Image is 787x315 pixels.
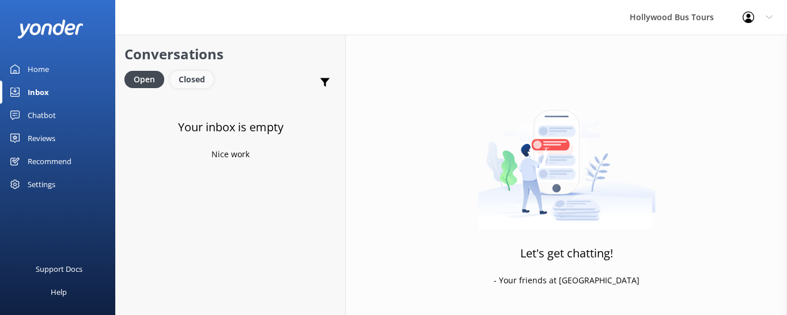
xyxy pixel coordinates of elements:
a: Open [124,73,170,85]
img: artwork of a man stealing a conversation from at giant smartphone [478,86,656,230]
h2: Conversations [124,43,336,65]
div: Recommend [28,150,71,173]
p: - Your friends at [GEOGRAPHIC_DATA] [494,274,640,287]
h3: Let's get chatting! [520,244,613,263]
div: Settings [28,173,55,196]
a: Closed [170,73,220,85]
h3: Your inbox is empty [178,118,283,136]
div: Inbox [28,81,49,104]
img: yonder-white-logo.png [17,20,84,39]
div: Reviews [28,127,55,150]
div: Closed [170,71,214,88]
div: Open [124,71,164,88]
div: Chatbot [28,104,56,127]
div: Home [28,58,49,81]
div: Help [51,280,67,303]
p: Nice work [211,148,249,161]
div: Support Docs [36,257,82,280]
